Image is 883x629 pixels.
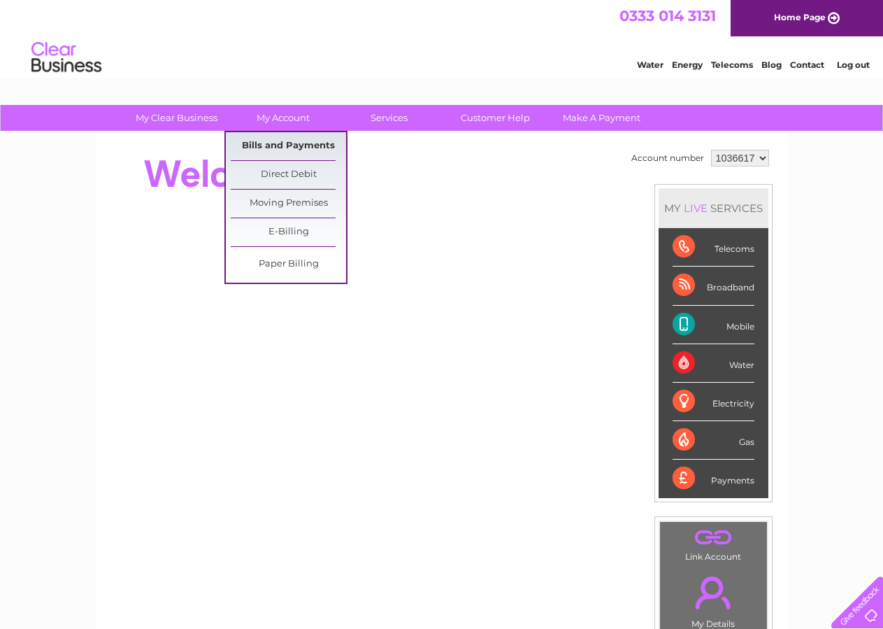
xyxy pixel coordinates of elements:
a: Telecoms [711,59,753,70]
a: Energy [672,59,703,70]
div: MY SERVICES [659,188,768,228]
div: Telecoms [673,228,754,267]
a: My Account [225,105,340,131]
a: Bills and Payments [231,132,346,160]
div: Payments [673,460,754,497]
a: Water [637,59,663,70]
a: 0333 014 3131 [619,7,716,24]
div: Water [673,344,754,383]
a: . [663,568,763,617]
a: Paper Billing [231,250,346,278]
td: Link Account [659,521,768,565]
a: Moving Premises [231,190,346,218]
img: logo.png [31,36,102,79]
a: Contact [790,59,824,70]
div: Electricity [673,383,754,421]
a: Direct Debit [231,161,346,189]
a: E-Billing [231,218,346,246]
div: Mobile [673,306,754,344]
a: . [663,525,763,550]
td: Account number [628,146,708,170]
div: Clear Business is a trading name of Verastar Limited (registered in [GEOGRAPHIC_DATA] No. 3667643... [112,8,773,68]
a: Make A Payment [544,105,659,131]
div: Broadband [673,267,754,305]
a: My Clear Business [119,105,234,131]
div: Gas [673,421,754,460]
a: Blog [761,59,782,70]
div: LIVE [681,202,710,215]
a: Services [331,105,447,131]
a: Customer Help [438,105,553,131]
a: Log out [837,59,870,70]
